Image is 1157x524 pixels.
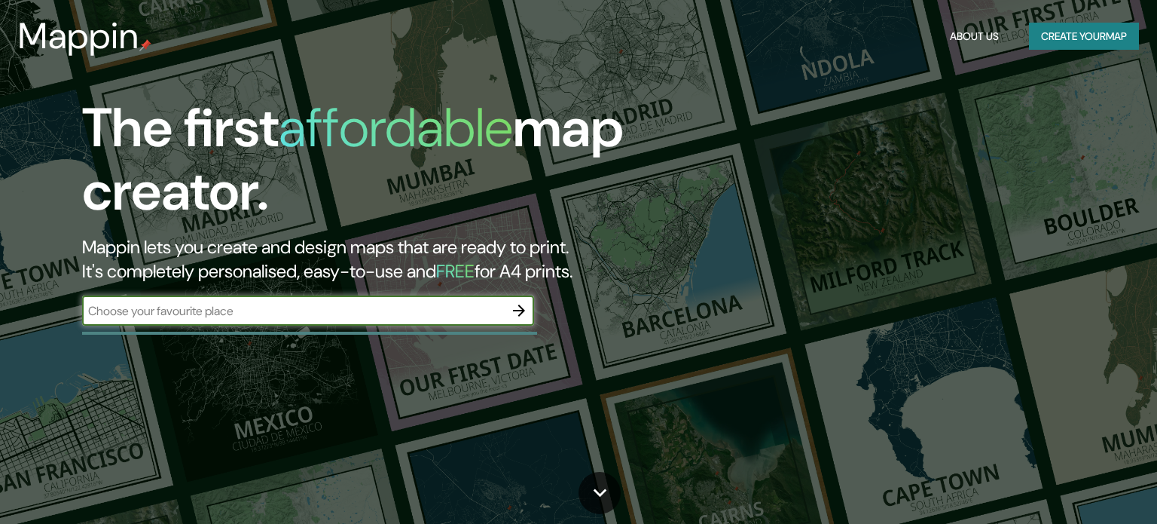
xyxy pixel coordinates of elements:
input: Choose your favourite place [82,302,504,320]
h1: The first map creator. [82,97,661,235]
h3: Mappin [18,15,139,57]
img: mappin-pin [139,39,151,51]
h2: Mappin lets you create and design maps that are ready to print. It's completely personalised, eas... [82,235,661,283]
h1: affordable [279,93,513,163]
h5: FREE [436,259,475,283]
button: About Us [944,23,1005,51]
button: Create yourmap [1029,23,1139,51]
